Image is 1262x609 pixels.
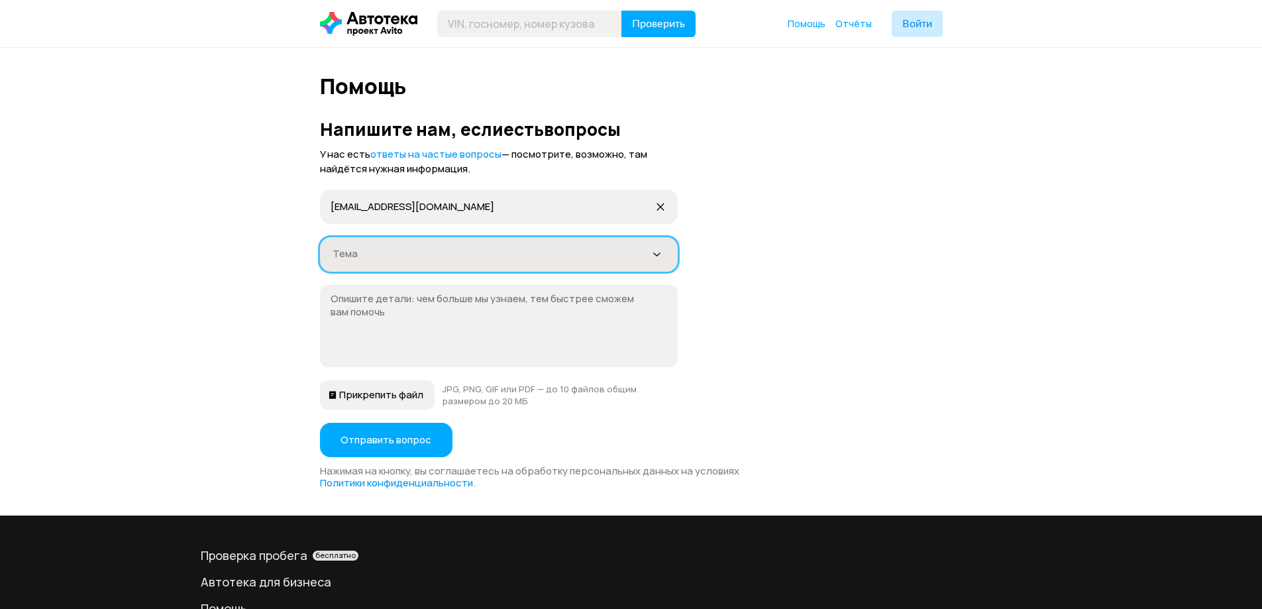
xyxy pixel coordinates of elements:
[892,11,943,37] button: Войти
[647,194,674,220] button: закрыть
[320,119,943,139] h2: Напишите нам, если есть вопросы
[320,74,943,98] h1: Помощь
[788,17,825,30] a: Помощь
[320,465,943,489] div: Нажимая на кнопку, вы соглашаетесь на обработку персональных данных на условиях .
[201,547,1062,563] a: Проверка пробегабесплатно
[621,11,696,37] button: Проверить
[333,247,649,260] div: Тема
[337,388,426,402] span: Прикрепить файл
[320,423,452,457] button: Отправить вопрос
[315,551,356,560] span: бесплатно
[902,19,932,29] span: Войти
[835,17,872,30] a: Отчёты
[201,547,1062,563] div: Проверка пробега
[443,383,677,407] p: JPG, PNG, GIF или PDF — до 10 файлов общим размером до 20 МБ
[320,147,678,176] p: У нас есть — посмотрите, возможно, там найдётся нужная информация.
[341,433,431,447] span: Отправить вопрос
[201,574,1062,590] a: Автотека для бизнеса
[437,11,622,37] input: VIN, госномер, номер кузова
[331,199,654,213] input: закрыть
[632,19,685,29] span: Проверить
[320,380,435,410] button: Прикрепить файл
[370,147,501,161] a: ответы на частые вопросы
[320,476,473,490] a: Политики конфиденциальности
